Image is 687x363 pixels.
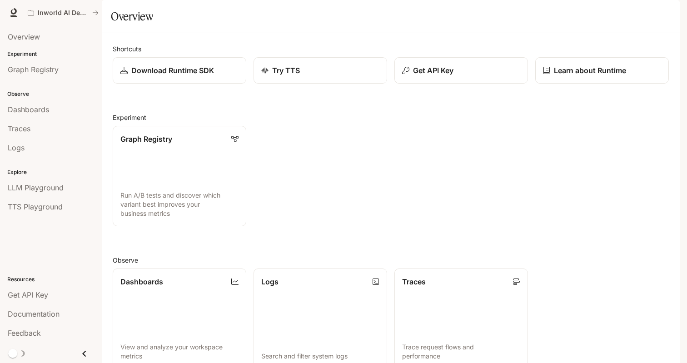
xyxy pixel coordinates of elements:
[38,9,89,17] p: Inworld AI Demos
[113,255,669,265] h2: Observe
[120,343,239,361] p: View and analyze your workspace metrics
[554,65,626,76] p: Learn about Runtime
[402,276,426,287] p: Traces
[113,113,669,122] h2: Experiment
[535,57,669,84] a: Learn about Runtime
[111,7,153,25] h1: Overview
[113,126,246,226] a: Graph RegistryRun A/B tests and discover which variant best improves your business metrics
[24,4,103,22] button: All workspaces
[113,57,246,84] a: Download Runtime SDK
[254,57,387,84] a: Try TTS
[120,134,172,144] p: Graph Registry
[261,276,279,287] p: Logs
[394,57,528,84] button: Get API Key
[402,343,520,361] p: Trace request flows and performance
[120,276,163,287] p: Dashboards
[131,65,214,76] p: Download Runtime SDK
[120,191,239,218] p: Run A/B tests and discover which variant best improves your business metrics
[272,65,300,76] p: Try TTS
[261,352,379,361] p: Search and filter system logs
[113,44,669,54] h2: Shortcuts
[413,65,453,76] p: Get API Key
